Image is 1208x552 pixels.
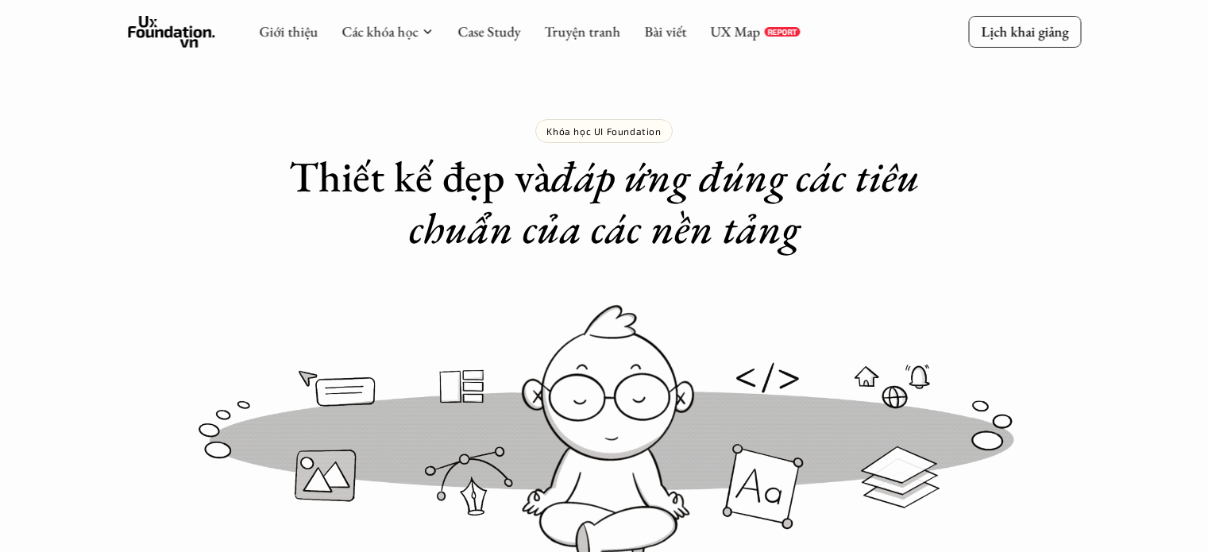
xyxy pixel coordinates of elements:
h1: Thiết kế đẹp và [287,151,922,254]
a: REPORT [764,27,800,37]
a: Giới thiệu [259,22,318,41]
a: Case Study [457,22,520,41]
a: Lịch khai giảng [968,16,1081,47]
p: Lịch khai giảng [981,22,1068,41]
a: Các khóa học [342,22,418,41]
a: Bài viết [644,22,686,41]
a: UX Map [710,22,760,41]
p: REPORT [767,27,797,37]
a: Truyện tranh [544,22,620,41]
p: Khóa học UI Foundation [546,125,661,137]
em: đáp ứng đúng các tiêu chuẩn của các nền tảng [409,149,929,256]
